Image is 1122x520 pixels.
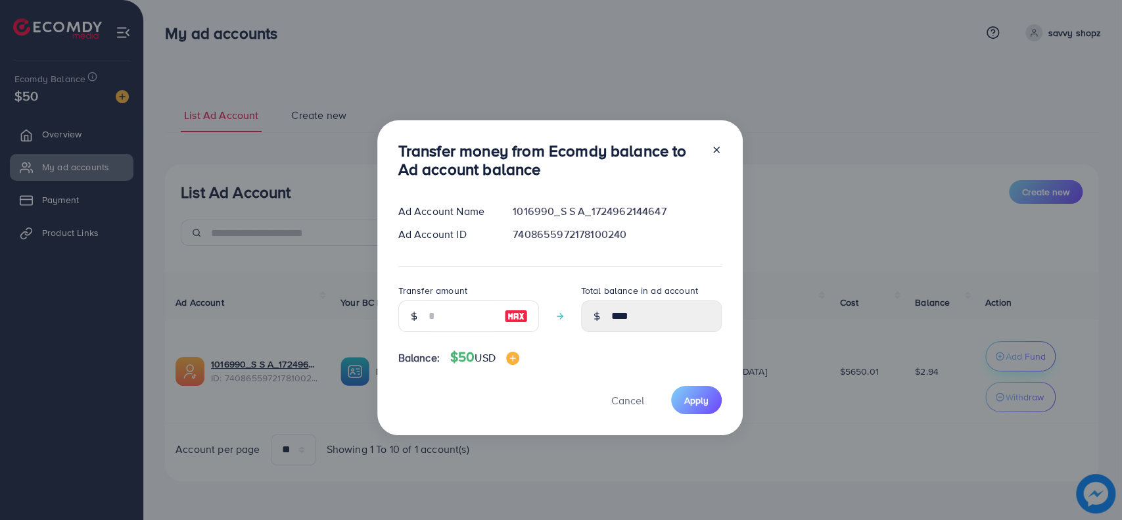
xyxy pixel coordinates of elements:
[502,204,732,219] div: 1016990_S S A_1724962144647
[388,204,503,219] div: Ad Account Name
[475,350,495,365] span: USD
[398,350,440,366] span: Balance:
[504,308,528,324] img: image
[502,227,732,242] div: 7408655972178100240
[398,284,467,297] label: Transfer amount
[398,141,701,179] h3: Transfer money from Ecomdy balance to Ad account balance
[671,386,722,414] button: Apply
[388,227,503,242] div: Ad Account ID
[684,394,709,407] span: Apply
[581,284,698,297] label: Total balance in ad account
[595,386,661,414] button: Cancel
[450,349,519,366] h4: $50
[506,352,519,365] img: image
[611,393,644,408] span: Cancel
